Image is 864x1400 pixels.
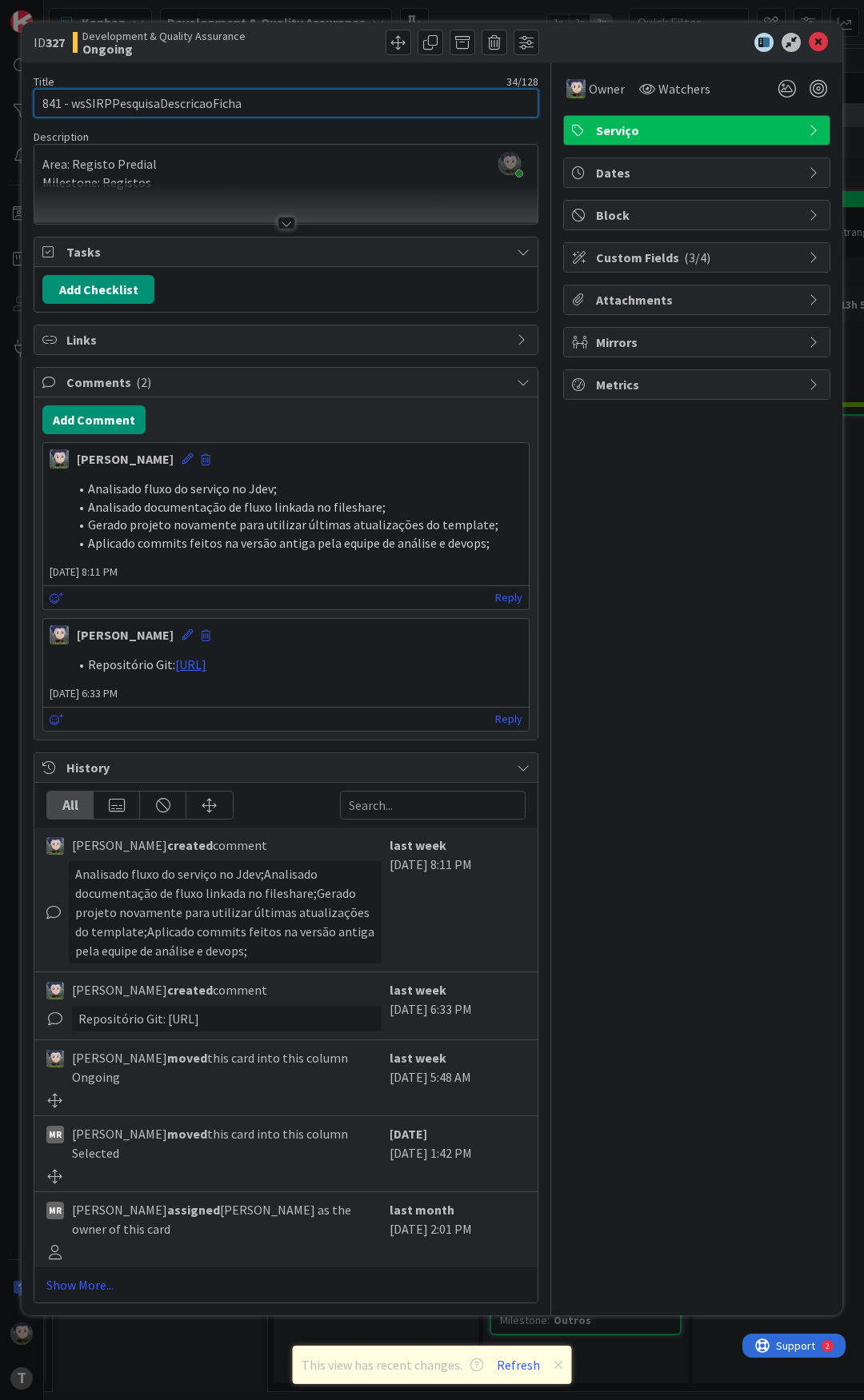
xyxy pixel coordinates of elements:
[69,534,522,552] li: Aplicado commits feitos na versão antiga pela equipe de análise e devops;
[72,1124,382,1163] span: [PERSON_NAME] this card into this column Selected
[42,174,530,192] p: Milestone: Registos
[66,330,509,349] span: Links
[167,837,213,853] b: created
[46,1126,64,1143] div: MR
[77,449,174,469] div: [PERSON_NAME]
[46,34,65,50] b: 327
[72,836,267,855] span: [PERSON_NAME] comment
[69,480,522,498] li: Analisado fluxo do serviço no Jdev;
[50,449,69,469] img: LS
[34,2,73,22] span: Support
[390,837,446,853] b: last week
[390,980,526,1031] div: [DATE] 6:33 PM
[390,1200,526,1259] div: [DATE] 2:01 PM
[34,130,89,144] span: Description
[596,121,801,140] span: Serviço
[42,155,530,174] p: Area: Registo Predial
[390,1202,454,1218] b: last month
[42,275,154,304] button: Add Checklist
[495,709,522,729] a: Reply
[340,791,526,820] input: Search...
[47,792,94,819] div: All
[167,1050,207,1066] b: moved
[46,1202,64,1219] div: MR
[596,290,801,309] span: Attachments
[491,1354,546,1375] button: Refresh
[50,625,69,644] img: LS
[72,1006,382,1031] div: Repositório Git: [URL]
[83,6,87,19] div: 2
[43,685,529,702] span: [DATE] 6:33 PM
[34,89,538,118] input: type card name here...
[498,153,521,175] img: 6lt3uT3iixLqDNk5qtoYI6LggGIpyp3L.jpeg
[167,1202,220,1218] b: assigned
[77,625,174,644] div: [PERSON_NAME]
[43,564,529,580] span: [DATE] 8:11 PM
[596,205,801,225] span: Block
[390,982,446,998] b: last week
[42,405,146,434] button: Add Comment
[495,588,522,608] a: Reply
[596,333,801,352] span: Mirrors
[589,79,625,98] span: Owner
[82,42,246,55] b: Ongoing
[46,1275,526,1294] a: Show More...
[390,1126,427,1142] b: [DATE]
[46,982,64,999] img: LS
[66,242,509,261] span: Tasks
[69,656,522,674] li: Repositório Git:
[46,837,64,855] img: LS
[596,375,801,394] span: Metrics
[596,163,801,182] span: Dates
[34,74,54,89] label: Title
[390,1050,446,1066] b: last week
[72,1200,382,1238] span: [PERSON_NAME] [PERSON_NAME] as the owner of this card
[390,836,526,963] div: [DATE] 8:11 PM
[684,249,710,265] span: ( 3/4 )
[658,79,710,98] span: Watchers
[566,79,586,98] img: LS
[72,1048,382,1087] span: [PERSON_NAME] this card into this column Ongoing
[390,1124,526,1183] div: [DATE] 1:42 PM
[390,1048,526,1107] div: [DATE] 5:48 AM
[302,1355,483,1374] span: This view has recent changes.
[136,374,151,390] span: ( 2 )
[34,33,65,52] span: ID
[66,373,509,392] span: Comments
[69,498,522,517] li: Analisado documentação de fluxo linkada no fileshare;
[175,656,206,672] a: [URL]
[167,1126,207,1142] b: moved
[82,30,246,42] span: Development & Quality Assurance
[69,861,382,963] div: Analisado fluxo do serviço no Jdev;Analisado documentação de fluxo linkada no fileshare;Gerado pr...
[66,758,509,777] span: History
[72,980,267,999] span: [PERSON_NAME] comment
[69,516,522,534] li: Gerado projeto novamente para utilizar últimas atualizações do template;
[596,248,801,267] span: Custom Fields
[59,74,538,89] div: 34 / 128
[46,1050,64,1067] img: LS
[167,982,213,998] b: created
